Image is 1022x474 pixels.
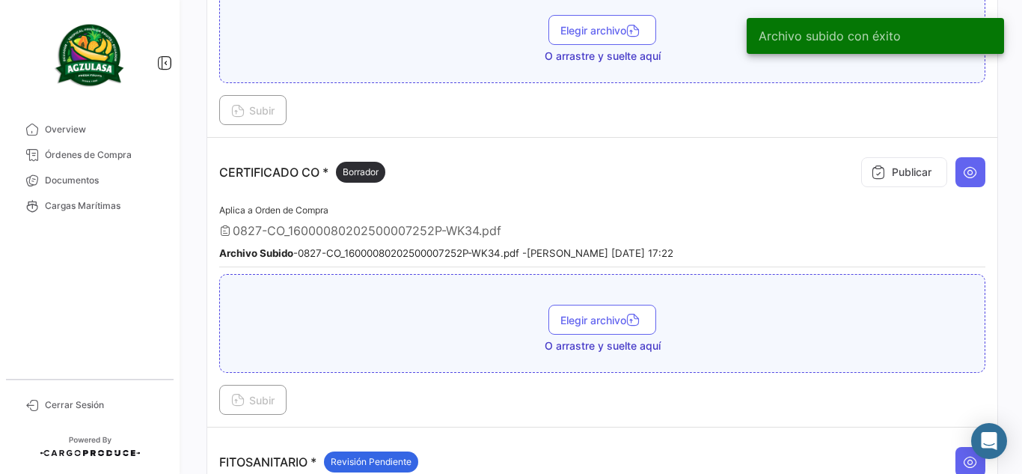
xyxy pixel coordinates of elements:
a: Cargas Marítimas [12,193,168,219]
span: Revisión Pendiente [331,455,411,469]
button: Subir [219,385,287,415]
button: Publicar [861,157,947,187]
p: FITOSANITARIO * [219,452,418,473]
span: Aplica a Orden de Compra [219,204,328,216]
span: Órdenes de Compra [45,148,162,162]
b: Archivo Subido [219,247,293,259]
a: Overview [12,117,168,142]
span: Subir [231,104,275,117]
span: Subir [231,394,275,407]
button: Elegir archivo [548,305,656,335]
a: Documentos [12,168,168,193]
span: 0827-CO_16000080202500007252P-WK34.pdf [233,223,501,238]
p: CERTIFICADO CO * [219,162,385,183]
span: Cerrar Sesión [45,398,162,412]
span: O arrastre y suelte aquí [545,49,661,64]
span: Elegir archivo [560,24,644,37]
a: Órdenes de Compra [12,142,168,168]
span: Cargas Marítimas [45,199,162,213]
span: Borrador [343,165,379,179]
span: Documentos [45,174,162,187]
img: agzulasa-logo.png [52,18,127,93]
span: O arrastre y suelte aquí [545,338,661,353]
div: Abrir Intercom Messenger [971,423,1007,459]
span: Elegir archivo [560,314,644,326]
span: Archivo subido con éxito [759,28,901,43]
button: Elegir archivo [548,15,656,45]
span: Overview [45,123,162,136]
button: Subir [219,95,287,125]
small: - 0827-CO_16000080202500007252P-WK34.pdf - [PERSON_NAME] [DATE] 17:22 [219,247,673,259]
